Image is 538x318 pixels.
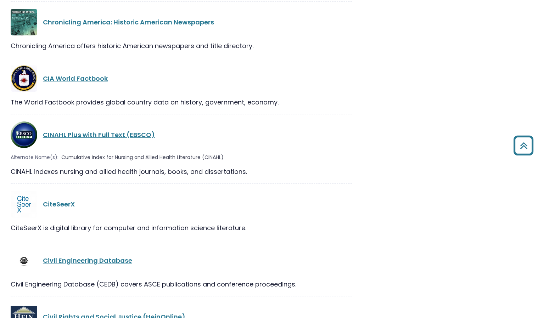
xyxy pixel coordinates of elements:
[11,97,352,107] div: The World Factbook provides global country data on history, government, economy.
[43,74,108,83] a: CIA World Factbook
[43,200,75,209] a: CiteSeerX
[511,139,536,152] a: Back to Top
[11,167,352,176] div: CINAHL indexes nursing and allied health journals, books, and dissertations.
[11,41,352,51] div: Chronicling America offers historic American newspapers and title directory.
[11,279,352,289] div: Civil Engineering Database (CEDB) covers ASCE publications and conference proceedings.
[43,18,214,27] a: Chronicling America: Historic American Newspapers
[11,154,58,161] span: Alternate Name(s):
[61,154,224,161] span: Cumulative Index for Nursing and Allied Health Literature (CINAHL)
[43,130,155,139] a: CINAHL Plus with Full Text (EBSCO)
[43,256,132,265] a: Civil Engineering Database
[11,223,352,233] div: CiteSeerX is digital library for computer and information science literature.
